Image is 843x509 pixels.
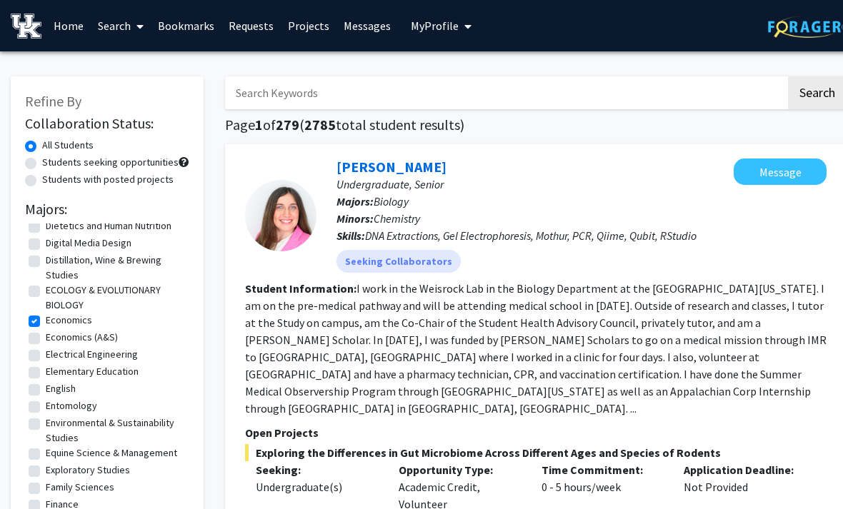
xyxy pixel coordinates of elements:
[46,381,76,396] label: English
[336,177,444,191] span: Undergraduate, Senior
[336,158,447,176] a: [PERSON_NAME]
[11,14,41,39] img: University of Kentucky Logo
[256,478,377,495] div: Undergraduate(s)
[225,76,786,109] input: Search Keywords
[46,330,118,345] label: Economics (A&S)
[374,211,420,226] span: Chemistry
[304,116,336,133] span: 2785
[221,1,281,51] a: Requests
[46,445,177,460] label: Equine Science & Management
[255,116,263,133] span: 1
[42,155,179,170] label: Students seeking opportunities
[256,461,377,478] p: Seeking:
[46,415,186,445] label: Environmental & Sustainability Studies
[365,228,697,243] span: DNA Extractions, Gel Electrophoresis, Mothur, PCR, Qiime, Qubit, RStudio
[281,1,336,51] a: Projects
[46,236,131,251] label: Digital Media Design
[25,115,189,132] h2: Collaboration Status:
[25,201,189,218] h2: Majors:
[336,1,398,51] a: Messages
[399,461,520,478] p: Opportunity Type:
[276,116,299,133] span: 279
[336,194,374,208] b: Majors:
[25,92,81,110] span: Refine By
[46,253,186,283] label: Distillation, Wine & Brewing Studies
[11,445,61,498] iframe: Chat
[42,138,94,153] label: All Students
[46,398,97,413] label: Entomology
[336,250,461,273] mat-chip: Seeking Collaborators
[46,463,130,478] label: Exploratory Studies
[46,347,138,362] label: Electrical Engineering
[42,172,174,187] label: Students with posted projects
[245,281,827,415] fg-read-more: I work in the Weisrock Lab in the Biology Department at the [GEOGRAPHIC_DATA][US_STATE]. I am on ...
[46,218,171,233] label: Dietetics and Human Nutrition
[151,1,221,51] a: Bookmarks
[91,1,151,51] a: Search
[46,313,92,328] label: Economics
[411,19,459,33] span: My Profile
[374,194,409,208] span: Biology
[336,228,365,243] b: Skills:
[684,461,805,478] p: Application Deadline:
[245,425,319,440] span: Open Projects
[46,364,139,379] label: Elementary Education
[245,281,356,296] b: Student Information:
[46,1,91,51] a: Home
[245,444,827,461] span: Exploring the Differences in Gut Microbiome Across Different Ages and Species of Rodents
[46,283,186,313] label: ECOLOGY & EVOLUTIONARY BIOLOGY
[734,158,827,185] button: Message Hannah Allen
[336,211,374,226] b: Minors:
[46,480,114,495] label: Family Sciences
[542,461,663,478] p: Time Commitment:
